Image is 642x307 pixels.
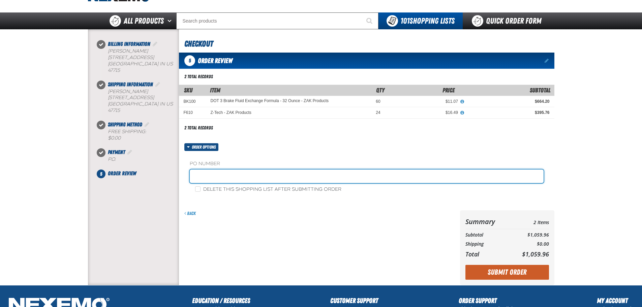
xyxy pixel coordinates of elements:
[376,110,380,115] span: 24
[108,89,148,94] span: [PERSON_NAME]
[101,170,179,178] li: Order Review. Step 5 of 5. Not Completed
[211,99,329,103] a: DOT 3 Brake Fluid Exchange Formula - 32 Ounce - ZAK Products
[184,39,213,49] span: Checkout
[195,186,201,192] input: Delete this shopping list after submitting order
[101,40,179,81] li: Billing Information. Step 1 of 5. Completed
[465,249,509,259] th: Total
[184,55,195,66] span: 5
[108,156,179,163] div: P.O.
[184,87,192,94] a: SKU
[192,143,218,151] span: Order options
[144,121,150,128] a: Edit Shipping Method
[101,81,179,121] li: Shipping Information. Step 2 of 5. Completed
[108,81,153,88] span: Shipping Information
[184,73,213,80] div: 2 total records
[160,61,165,67] span: IN
[108,95,154,100] span: [STREET_ADDRESS]
[465,216,509,227] th: Summary
[192,296,250,306] h2: Education / Resources
[108,67,120,73] bdo: 47715
[108,149,125,155] span: Payment
[108,41,150,47] span: Billing Information
[108,48,148,54] span: [PERSON_NAME]
[211,110,251,115] a: Z-Tech - ZAK Products
[108,170,136,177] span: Order Review
[465,231,509,240] th: Subtotal
[376,87,385,94] span: Qty
[184,125,213,131] div: 2 total records
[467,99,550,104] div: $664.20
[390,99,458,104] div: $11.07
[509,231,549,240] td: $1,059.96
[124,15,164,27] span: All Products
[176,12,378,29] input: Search
[126,149,133,155] a: Edit Payment
[378,12,463,29] button: You have 101 Shopping Lists. Open to view details
[179,96,206,107] td: BK100
[108,121,142,128] span: Shipping Method
[195,186,341,193] label: Delete this shopping list after submitting order
[108,101,158,107] span: [GEOGRAPHIC_DATA]
[467,110,550,115] div: $395.76
[362,12,378,29] button: Start Searching
[210,87,220,94] span: Item
[509,216,549,227] td: 2 Items
[166,61,173,67] span: US
[108,135,121,141] strong: $0.00
[400,16,455,26] span: Shopping Lists
[465,240,509,249] th: Shipping
[458,99,467,105] button: View All Prices for DOT 3 Brake Fluid Exchange Formula - 32 Ounce - ZAK Products
[108,61,158,67] span: [GEOGRAPHIC_DATA]
[184,143,219,151] button: Order options
[108,129,179,142] div: Free Shipping:
[330,296,378,306] h2: Customer Support
[463,12,554,29] a: Quick Order Form
[108,108,120,113] bdo: 47715
[198,57,233,65] span: Order Review
[97,170,105,178] span: 5
[190,161,544,167] label: PO Number
[376,99,380,104] span: 60
[96,40,179,178] nav: Checkout steps. Current step is Order Review. Step 5 of 5
[400,16,409,26] strong: 101
[390,110,458,115] div: $16.49
[545,58,550,63] a: Edit items
[597,296,635,306] h2: My Account
[165,12,176,29] button: Open All Products pages
[184,211,196,216] a: Back
[465,265,549,280] button: Submit Order
[101,148,179,170] li: Payment. Step 4 of 5. Completed
[522,250,549,258] span: $1,059.96
[152,41,158,47] a: Edit Billing Information
[101,121,179,148] li: Shipping Method. Step 3 of 5. Completed
[166,101,173,107] span: US
[530,87,550,94] span: Subtotal
[458,110,467,116] button: View All Prices for Z-Tech - ZAK Products
[442,87,455,94] span: Price
[179,107,206,118] td: F610
[154,81,161,88] a: Edit Shipping Information
[509,240,549,249] td: $0.00
[459,296,517,306] h2: Order Support
[108,55,154,60] span: [STREET_ADDRESS]
[160,101,165,107] span: IN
